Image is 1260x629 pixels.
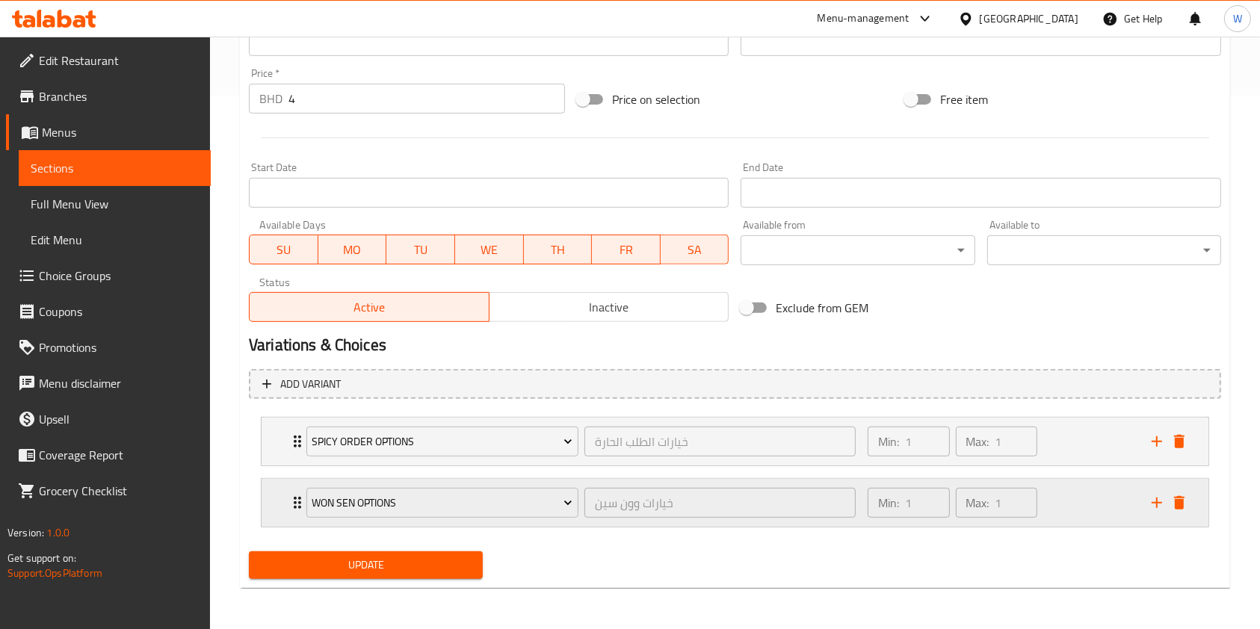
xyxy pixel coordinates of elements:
a: Grocery Checklist [6,473,211,509]
a: Menu disclaimer [6,365,211,401]
a: Support.OpsPlatform [7,563,102,583]
button: delete [1168,492,1190,514]
button: MO [318,235,387,264]
span: Upsell [39,410,199,428]
span: Menu disclaimer [39,374,199,392]
span: Price on selection [612,90,700,108]
h2: Variations & Choices [249,334,1221,356]
p: BHD [259,90,282,108]
button: SU [249,235,318,264]
span: Edit Restaurant [39,52,199,69]
span: Branches [39,87,199,105]
div: Expand [262,479,1208,527]
button: Won Sen Options [306,488,578,518]
button: Active [249,292,490,322]
a: Coupons [6,294,211,329]
span: Free item [940,90,988,108]
button: add [1146,492,1168,514]
a: Coverage Report [6,437,211,473]
button: TH [524,235,593,264]
span: Coupons [39,303,199,320]
span: SU [256,239,312,261]
span: Won Sen Options [312,494,572,512]
p: Min: [878,494,899,512]
span: Version: [7,523,44,542]
span: Exclude from GEM [776,299,868,317]
span: TU [392,239,449,261]
button: SA [661,235,729,264]
button: TU [386,235,455,264]
span: Sections [31,159,199,177]
button: FR [592,235,661,264]
li: Expand [249,472,1221,533]
a: Full Menu View [19,186,211,222]
button: Spicy Order Options [306,427,578,456]
span: Choice Groups [39,267,199,285]
span: Coverage Report [39,446,199,464]
div: [GEOGRAPHIC_DATA] [980,10,1078,27]
input: Please enter product barcode [249,26,729,56]
li: Expand [249,411,1221,472]
span: MO [324,239,381,261]
div: Expand [262,418,1208,465]
span: Full Menu View [31,195,199,213]
input: Please enter price [288,84,565,114]
p: Max: [966,494,989,512]
span: Inactive [495,297,723,318]
span: Spicy Order Options [312,433,572,451]
div: Menu-management [818,10,910,28]
span: Grocery Checklist [39,482,199,500]
a: Menus [6,114,211,150]
span: FR [598,239,655,261]
span: Get support on: [7,548,76,568]
span: Active [256,297,484,318]
span: Menus [42,123,199,141]
span: Promotions [39,338,199,356]
div: ​ [987,235,1221,265]
span: TH [530,239,587,261]
a: Edit Menu [19,222,211,258]
p: Max: [966,433,989,450]
button: Inactive [489,292,729,322]
a: Promotions [6,329,211,365]
span: WE [461,239,518,261]
a: Choice Groups [6,258,211,294]
a: Sections [19,150,211,186]
button: add [1146,430,1168,453]
input: Please enter product sku [741,26,1220,56]
p: Min: [878,433,899,450]
a: Branches [6,78,211,114]
span: 1.0.0 [46,523,70,542]
button: Add variant [249,369,1221,400]
span: W [1233,10,1242,27]
a: Edit Restaurant [6,43,211,78]
div: ​ [741,235,975,265]
button: WE [455,235,524,264]
span: SA [667,239,723,261]
span: Update [261,556,471,574]
a: Upsell [6,401,211,437]
button: delete [1168,430,1190,453]
button: Update [249,551,483,579]
span: Add variant [280,375,341,394]
span: Edit Menu [31,231,199,249]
